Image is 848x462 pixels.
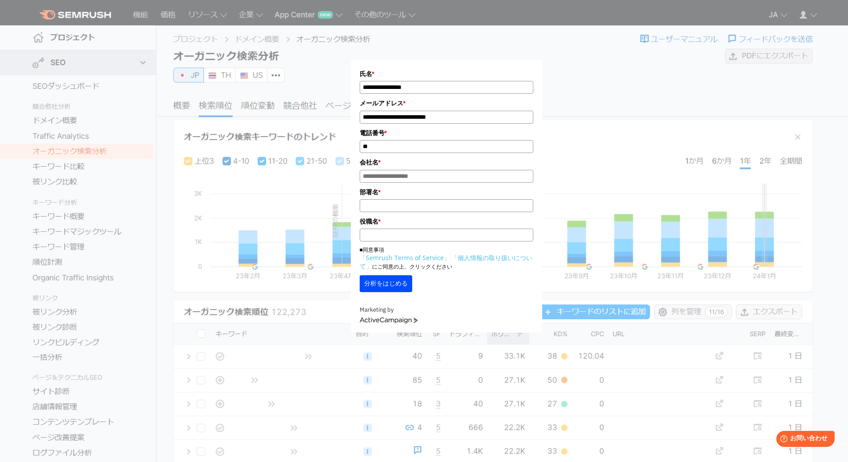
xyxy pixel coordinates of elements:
[360,157,533,167] label: 会社名
[360,253,532,270] a: 「個人情報の取り扱いについて」
[360,98,533,108] label: メールアドレス
[360,217,533,226] label: 役職名
[360,305,533,315] div: Marketing by
[360,253,450,262] a: 「Semrush Terms of Service」
[360,128,533,138] label: 電話番号
[769,427,838,452] iframe: Help widget launcher
[360,187,533,197] label: 部署名
[360,275,412,292] button: 分析をはじめる
[360,69,533,79] label: 氏名
[360,246,533,271] p: ■同意事項 にご同意の上、クリックください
